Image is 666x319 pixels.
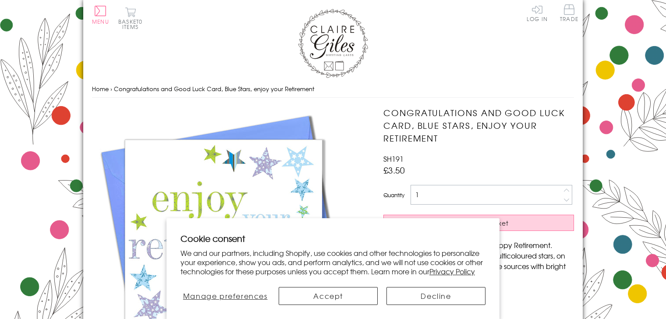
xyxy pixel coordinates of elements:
button: Manage preferences [181,287,270,305]
span: Congratulations and Good Luck Card, Blue Stars, enjoy your Retirement [114,85,314,93]
a: Privacy Policy [429,266,475,276]
button: Add to Basket [383,215,574,231]
span: Manage preferences [183,291,268,301]
h2: Cookie consent [181,232,485,245]
button: Accept [279,287,378,305]
a: Home [92,85,109,93]
button: Basket0 items [118,7,142,29]
span: SH191 [383,153,404,164]
h1: Congratulations and Good Luck Card, Blue Stars, enjoy your Retirement [383,106,574,144]
span: Menu [92,18,109,25]
span: › [110,85,112,93]
span: 0 items [122,18,142,31]
span: £3.50 [383,164,405,176]
a: Trade [560,4,578,23]
button: Decline [386,287,485,305]
span: Trade [560,4,578,21]
nav: breadcrumbs [92,80,574,98]
p: We and our partners, including Shopify, use cookies and other technologies to personalize your ex... [181,248,485,276]
a: Log In [527,4,548,21]
label: Quantity [383,191,404,199]
button: Menu [92,6,109,24]
img: Claire Giles Greetings Cards [298,9,368,78]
